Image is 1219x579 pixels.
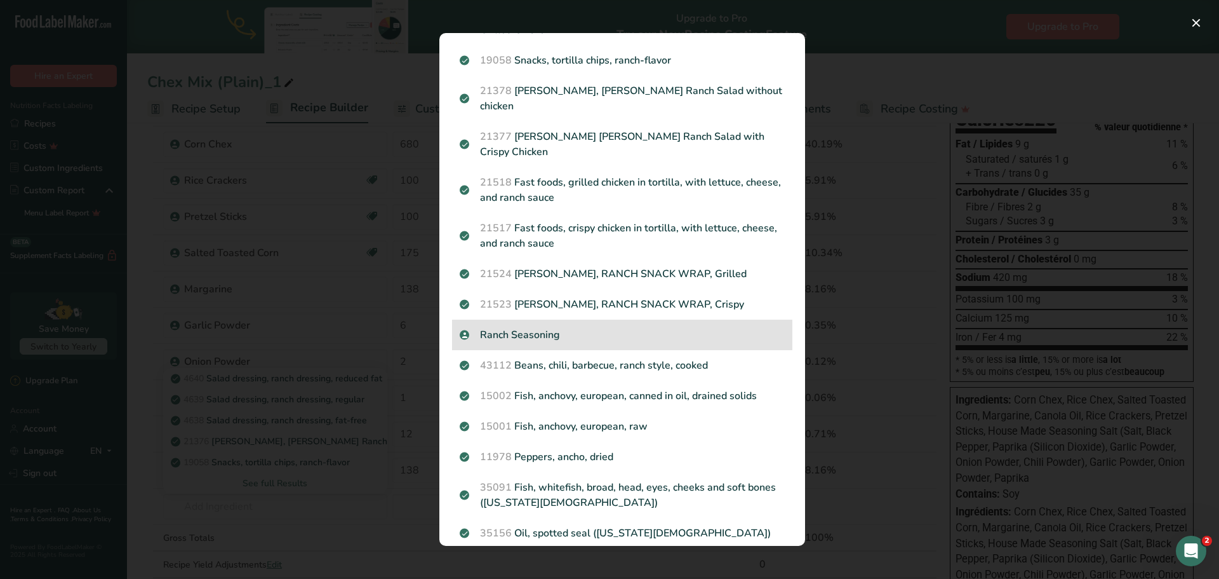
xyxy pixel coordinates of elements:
[460,266,785,282] p: [PERSON_NAME], RANCH SNACK WRAP, Grilled
[460,480,785,510] p: Fish, whitefish, broad, head, eyes, cheeks and soft bones ([US_STATE][DEMOGRAPHIC_DATA])
[480,450,512,464] span: 11978
[460,419,785,434] p: Fish, anchovy, european, raw
[460,388,785,404] p: Fish, anchovy, european, canned in oil, drained solids
[1202,536,1212,546] span: 2
[480,84,512,98] span: 21378
[480,175,512,189] span: 21518
[1176,536,1206,566] iframe: Intercom live chat
[480,526,512,540] span: 35156
[460,526,785,541] p: Oil, spotted seal ([US_STATE][DEMOGRAPHIC_DATA])
[460,297,785,312] p: [PERSON_NAME], RANCH SNACK WRAP, Crispy
[460,175,785,205] p: Fast foods, grilled chicken in tortilla, with lettuce, cheese, and ranch sauce
[460,53,785,68] p: Snacks, tortilla chips, ranch-flavor
[480,297,512,311] span: 21523
[480,130,512,144] span: 21377
[460,129,785,160] p: [PERSON_NAME] [PERSON_NAME] Ranch Salad with Crispy Chicken
[480,480,512,494] span: 35091
[460,358,785,373] p: Beans, chili, barbecue, ranch style, cooked
[480,389,512,403] span: 15002
[460,327,785,343] p: Ranch Seasoning
[480,221,512,235] span: 21517
[480,267,512,281] span: 21524
[480,53,512,67] span: 19058
[480,419,512,433] span: 15001
[460,83,785,114] p: [PERSON_NAME], [PERSON_NAME] Ranch Salad without chicken
[480,358,512,372] span: 43112
[460,221,785,251] p: Fast foods, crispy chicken in tortilla, with lettuce, cheese, and ranch sauce
[460,449,785,465] p: Peppers, ancho, dried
